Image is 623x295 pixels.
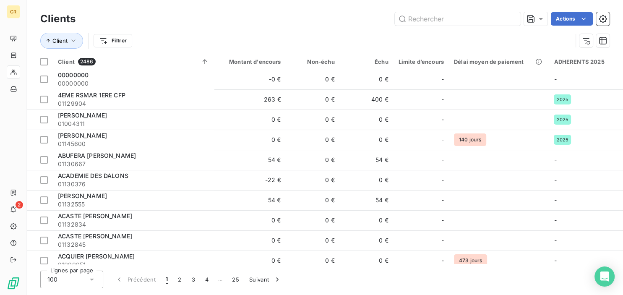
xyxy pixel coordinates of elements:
[47,275,57,284] span: 100
[40,11,76,26] h3: Clients
[219,58,281,65] div: Montant d'encours
[286,89,340,110] td: 0 €
[554,237,556,244] span: -
[244,271,287,288] button: Suivant
[594,266,615,287] div: Open Intercom Messenger
[58,79,209,88] span: 00000000
[286,170,340,190] td: 0 €
[173,271,186,288] button: 2
[556,97,568,102] span: 2025
[214,150,286,170] td: 54 €
[166,275,168,284] span: 1
[441,75,444,84] span: -
[399,58,444,65] div: Limite d’encours
[58,261,209,269] span: 01000051
[58,220,209,229] span: 01132834
[554,156,556,163] span: -
[214,170,286,190] td: -22 €
[161,271,173,288] button: 1
[94,34,132,47] button: Filtrer
[58,160,209,168] span: 01130667
[441,216,444,225] span: -
[200,271,214,288] button: 4
[340,150,394,170] td: 54 €
[554,76,556,83] span: -
[340,190,394,210] td: 54 €
[214,69,286,89] td: -0 €
[345,58,388,65] div: Échu
[214,210,286,230] td: 0 €
[214,230,286,251] td: 0 €
[58,212,132,219] span: ACASTE [PERSON_NAME]
[556,117,568,122] span: 2025
[556,137,568,142] span: 2025
[554,176,556,183] span: -
[340,69,394,89] td: 0 €
[441,115,444,124] span: -
[441,95,444,104] span: -
[58,180,209,188] span: 01130376
[58,172,128,179] span: ACADEMIE DES DALONS
[441,176,444,184] span: -
[395,12,521,26] input: Rechercher
[40,33,83,49] button: Client
[58,240,209,249] span: 01132845
[58,140,209,148] span: 01145600
[58,232,132,240] span: ACASTE [PERSON_NAME]
[286,210,340,230] td: 0 €
[441,196,444,204] span: -
[58,192,107,199] span: [PERSON_NAME]
[454,254,487,267] span: 473 jours
[441,256,444,265] span: -
[340,170,394,190] td: 0 €
[214,251,286,271] td: 0 €
[340,251,394,271] td: 0 €
[58,58,75,65] span: Client
[286,251,340,271] td: 0 €
[58,91,125,99] span: 4EME RSMAR 1ERE CFP
[286,150,340,170] td: 0 €
[7,5,20,18] div: GR
[291,58,335,65] div: Non-échu
[58,152,136,159] span: ABUFERA [PERSON_NAME]
[551,12,593,26] button: Actions
[554,257,556,264] span: -
[7,277,20,290] img: Logo LeanPay
[52,37,68,44] span: Client
[554,217,556,224] span: -
[340,210,394,230] td: 0 €
[286,69,340,89] td: 0 €
[286,110,340,130] td: 0 €
[58,253,135,260] span: ACQUIER [PERSON_NAME]
[78,58,96,65] span: 2486
[58,200,209,209] span: 01132555
[58,132,107,139] span: [PERSON_NAME]
[214,130,286,150] td: 0 €
[286,190,340,210] td: 0 €
[58,99,209,108] span: 01129904
[554,58,614,65] div: ADHERENTS 2025
[58,120,209,128] span: 01004311
[554,196,556,204] span: -
[227,271,244,288] button: 25
[340,230,394,251] td: 0 €
[454,133,486,146] span: 140 jours
[110,271,161,288] button: Précédent
[286,130,340,150] td: 0 €
[214,273,227,286] span: …
[340,130,394,150] td: 0 €
[16,201,23,209] span: 2
[454,58,544,65] div: Délai moyen de paiement
[58,112,107,119] span: [PERSON_NAME]
[340,110,394,130] td: 0 €
[214,110,286,130] td: 0 €
[441,156,444,164] span: -
[340,89,394,110] td: 400 €
[286,230,340,251] td: 0 €
[441,136,444,144] span: -
[214,190,286,210] td: 54 €
[187,271,200,288] button: 3
[441,236,444,245] span: -
[58,71,89,78] span: 00000000
[214,89,286,110] td: 263 €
